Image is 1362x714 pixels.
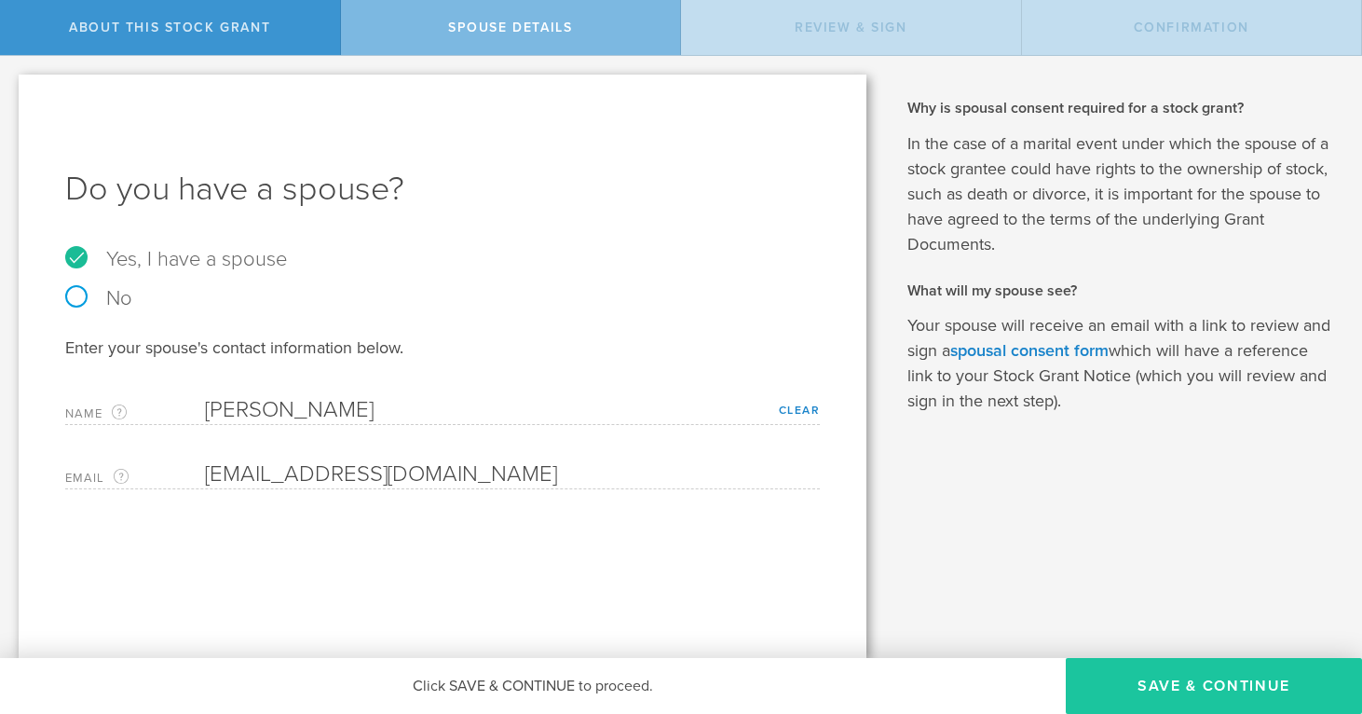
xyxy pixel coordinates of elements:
[65,167,820,212] h1: Do you have a spouse?
[205,460,810,488] input: Required
[907,313,1334,414] p: Your spouse will receive an email with a link to review and sign a which will have a reference li...
[65,249,820,269] label: Yes, I have a spouse
[950,340,1109,361] a: spousal consent form
[65,403,205,424] label: Name
[65,288,820,309] label: No
[795,20,907,35] span: Review & Sign
[205,396,810,424] input: Required
[448,20,572,35] span: Spouse Details
[907,98,1334,118] h2: Why is spousal consent required for a stock grant?
[907,281,1334,301] h2: What will my spouse see?
[1269,569,1362,658] iframe: Chat Widget
[65,336,820,359] div: Enter your spouse's contact information below.
[779,404,821,417] a: Clear
[65,467,205,488] label: Email
[907,131,1334,257] p: In the case of a marital event under which the spouse of a stock grantee could have rights to the...
[1134,20,1249,35] span: Confirmation
[69,20,270,35] span: About this stock grant
[1066,658,1362,714] button: Save & Continue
